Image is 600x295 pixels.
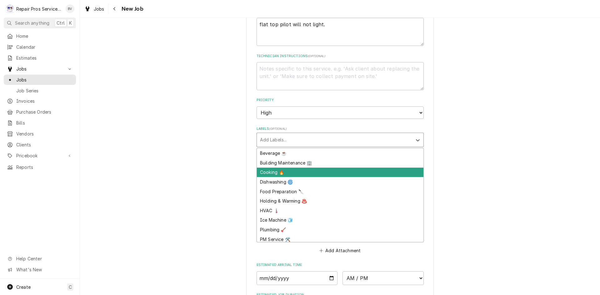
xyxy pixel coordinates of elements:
span: Jobs [94,6,104,12]
div: Food Preparation 🔪 [257,187,423,196]
input: Date [257,271,338,285]
div: Holding & Warming ♨️ [257,196,423,206]
span: Vendors [16,130,73,137]
a: Jobs [4,75,76,85]
span: Job Series [16,87,73,94]
div: Dishwashing 🌀 [257,177,423,187]
div: Reason For Call [257,9,424,46]
label: Labels [257,126,424,131]
a: Go to What's New [4,264,76,275]
label: Technician Instructions [257,54,424,59]
a: Clients [4,140,76,150]
span: Home [16,33,73,39]
a: Home [4,31,76,41]
span: ( optional ) [308,54,325,58]
div: Repair Pros Services Inc's Avatar [6,4,14,13]
div: R [6,4,14,13]
a: Reports [4,162,76,172]
label: Priority [257,98,424,103]
a: Estimates [4,53,76,63]
span: Ctrl [57,20,65,26]
div: HVAC 🌡️ [257,206,423,215]
span: ( optional ) [269,127,287,130]
a: Go to Pricebook [4,150,76,161]
button: Navigate back [110,4,120,14]
div: Attachments [257,234,424,255]
span: Jobs [16,66,63,72]
a: Go to Jobs [4,64,76,74]
a: Vendors [4,129,76,139]
div: Estimated Arrival Time [257,263,424,285]
a: Invoices [4,96,76,106]
span: Reports [16,164,73,170]
a: Go to Help Center [4,253,76,264]
div: PM Service 🛠️ [257,234,423,244]
span: Estimates [16,55,73,61]
span: Calendar [16,44,73,50]
button: Search anythingCtrlK [4,17,76,28]
div: Beverage ☕ [257,148,423,158]
div: Building Maintenance 🏢 [257,158,423,168]
span: Jobs [16,76,73,83]
div: Labels [257,126,424,147]
a: Bills [4,118,76,128]
span: Create [16,284,31,290]
button: Add Attachment [318,246,362,255]
label: Estimated Arrival Time [257,263,424,268]
div: BV [66,4,74,13]
select: Time Select [342,271,424,285]
a: Purchase Orders [4,107,76,117]
a: Calendar [4,42,76,52]
span: Clients [16,141,73,148]
span: Bills [16,120,73,126]
div: Brian Volker's Avatar [66,4,74,13]
span: New Job [120,5,143,13]
span: What's New [16,266,72,273]
span: Purchase Orders [16,109,73,115]
div: Plumbing 🪠 [257,225,423,234]
span: Invoices [16,98,73,104]
div: Technician Instructions [257,54,424,90]
span: Pricebook [16,152,63,159]
div: Ice Machine 🧊 [257,215,423,225]
span: C [69,284,72,290]
span: Search anything [15,20,49,26]
span: K [69,20,72,26]
a: Job Series [4,86,76,96]
a: Jobs [82,4,107,14]
div: Cooking 🔥 [257,168,423,177]
div: Repair Pros Services Inc [16,6,62,12]
div: Priority [257,98,424,119]
textarea: flat top pilot will not light. [257,18,424,46]
span: Help Center [16,255,72,262]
